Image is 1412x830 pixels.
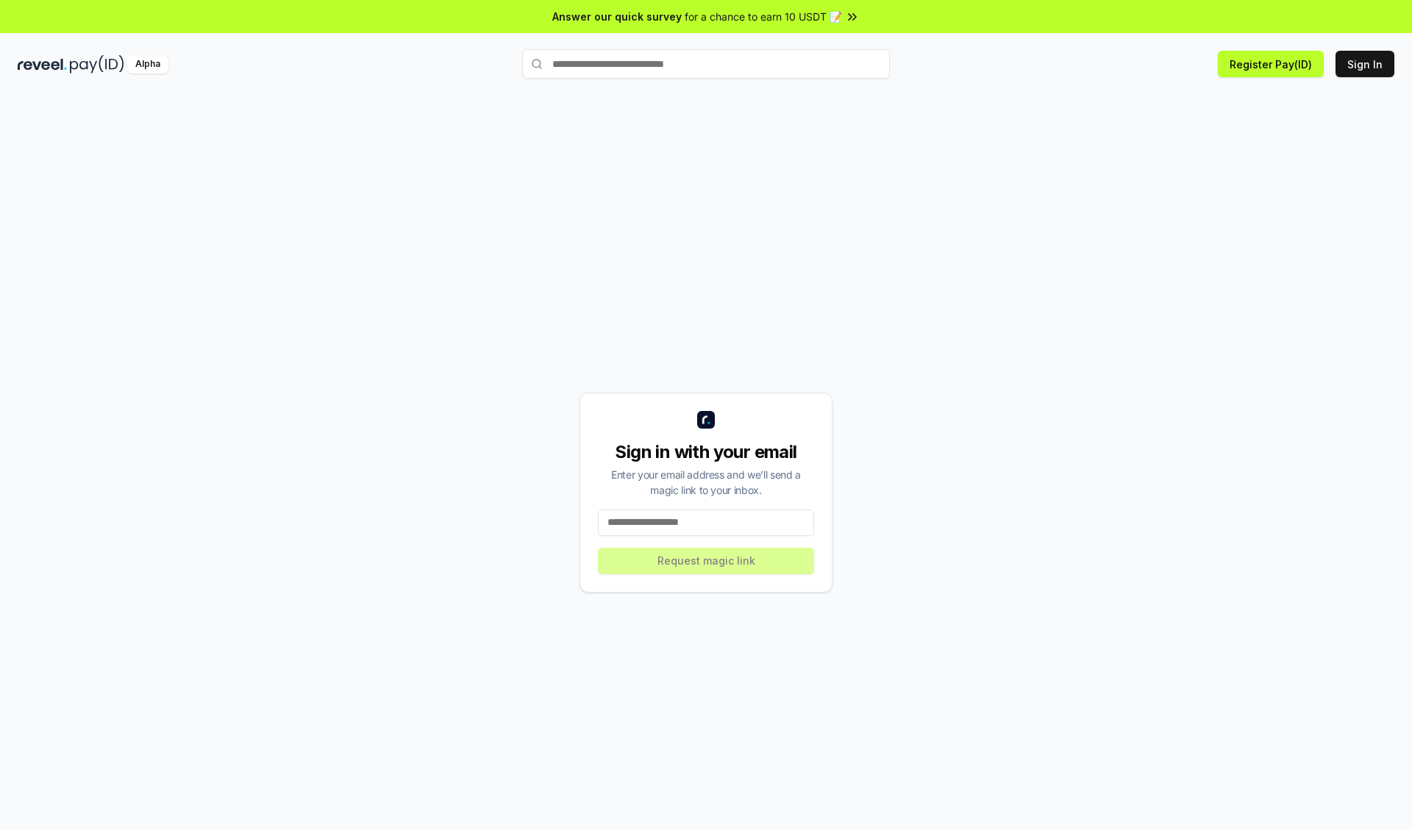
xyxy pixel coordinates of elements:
span: Answer our quick survey [552,9,682,24]
div: Alpha [127,55,168,74]
button: Register Pay(ID) [1218,51,1324,77]
button: Sign In [1336,51,1394,77]
img: logo_small [697,411,715,429]
img: reveel_dark [18,55,67,74]
img: pay_id [70,55,124,74]
span: for a chance to earn 10 USDT 📝 [685,9,842,24]
div: Sign in with your email [598,440,814,464]
div: Enter your email address and we’ll send a magic link to your inbox. [598,467,814,498]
